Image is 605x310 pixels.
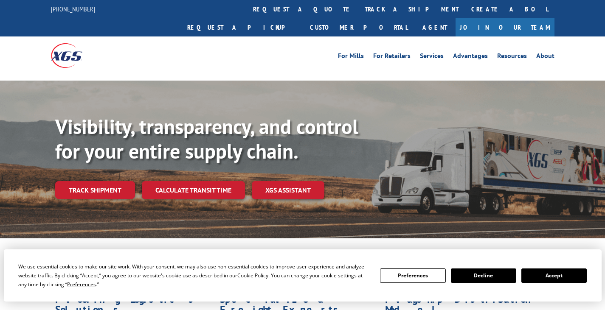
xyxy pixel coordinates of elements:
[497,53,527,62] a: Resources
[4,249,602,302] div: Cookie Consent Prompt
[453,53,488,62] a: Advantages
[414,18,456,36] a: Agent
[380,268,445,283] button: Preferences
[55,113,358,164] b: Visibility, transparency, and control for your entire supply chain.
[237,272,268,279] span: Cookie Policy
[252,181,324,199] a: XGS ASSISTANT
[338,53,364,62] a: For Mills
[373,53,411,62] a: For Retailers
[55,181,135,199] a: Track shipment
[456,18,554,36] a: Join Our Team
[67,281,96,288] span: Preferences
[521,268,587,283] button: Accept
[451,268,516,283] button: Decline
[51,5,95,13] a: [PHONE_NUMBER]
[536,53,554,62] a: About
[181,18,304,36] a: Request a pickup
[18,262,370,289] div: We use essential cookies to make our site work. With your consent, we may also use non-essential ...
[142,181,245,199] a: Calculate transit time
[420,53,444,62] a: Services
[304,18,414,36] a: Customer Portal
